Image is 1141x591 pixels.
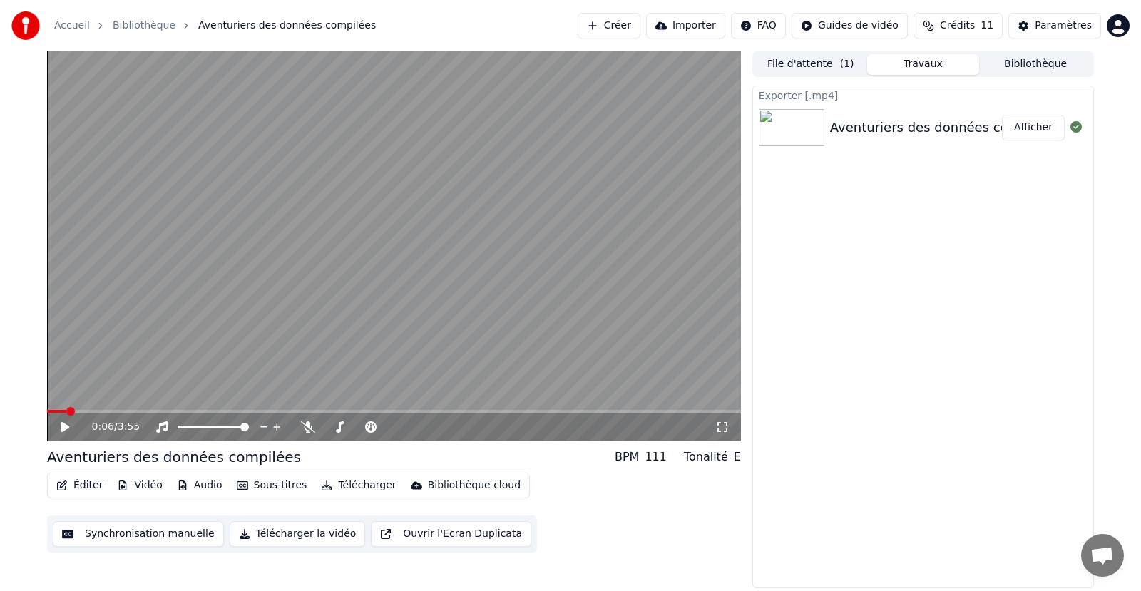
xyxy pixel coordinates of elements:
[645,448,667,466] div: 111
[840,57,854,71] span: ( 1 )
[731,13,786,38] button: FAQ
[1002,115,1065,140] button: Afficher
[979,54,1092,75] button: Bibliothèque
[198,19,376,33] span: Aventuriers des données compilées
[646,13,725,38] button: Importer
[867,54,980,75] button: Travaux
[231,476,313,495] button: Sous-titres
[315,476,401,495] button: Télécharger
[171,476,228,495] button: Audio
[371,521,531,547] button: Ouvrir l'Ecran Duplicata
[92,420,114,434] span: 0:06
[54,19,90,33] a: Accueil
[615,448,639,466] div: BPM
[981,19,993,33] span: 11
[51,476,108,495] button: Éditer
[1081,534,1124,577] div: Ouvrir le chat
[914,13,1003,38] button: Crédits11
[53,521,224,547] button: Synchronisation manuelle
[92,420,126,434] div: /
[230,521,366,547] button: Télécharger la vidéo
[118,420,140,434] span: 3:55
[734,448,741,466] div: E
[1035,19,1092,33] div: Paramètres
[428,478,521,493] div: Bibliothèque cloud
[754,54,867,75] button: File d'attente
[830,118,1058,138] div: Aventuriers des données compilées
[684,448,728,466] div: Tonalité
[753,86,1093,103] div: Exporter [.mp4]
[578,13,640,38] button: Créer
[54,19,376,33] nav: breadcrumb
[1008,13,1101,38] button: Paramètres
[11,11,40,40] img: youka
[113,19,175,33] a: Bibliothèque
[47,447,301,467] div: Aventuriers des données compilées
[792,13,908,38] button: Guides de vidéo
[940,19,975,33] span: Crédits
[111,476,168,495] button: Vidéo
